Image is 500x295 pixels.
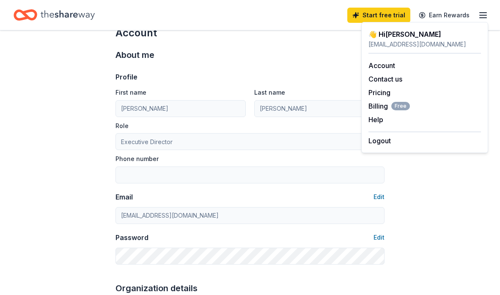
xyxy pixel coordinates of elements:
a: Home [14,5,95,25]
button: Logout [368,136,391,146]
div: 👋 Hi [PERSON_NAME] [368,29,481,39]
a: Pricing [368,88,390,97]
button: Edit [374,192,385,202]
div: Email [115,192,133,202]
label: Last name [254,88,285,97]
a: Account [368,61,395,70]
button: Edit [374,232,385,243]
label: Phone number [115,155,159,163]
button: BillingFree [368,101,410,111]
div: Profile [115,72,137,82]
a: Earn Rewards [414,8,475,23]
label: Role [115,122,129,130]
div: Password [115,232,148,243]
button: Help [368,115,383,125]
span: Free [391,102,410,110]
button: Contact us [368,74,402,84]
div: About me [115,48,385,62]
div: Account [115,26,385,40]
a: Start free trial [347,8,410,23]
div: Organization details [115,281,385,295]
span: Billing [368,101,410,111]
div: [EMAIL_ADDRESS][DOMAIN_NAME] [368,39,481,49]
label: First name [115,88,146,97]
